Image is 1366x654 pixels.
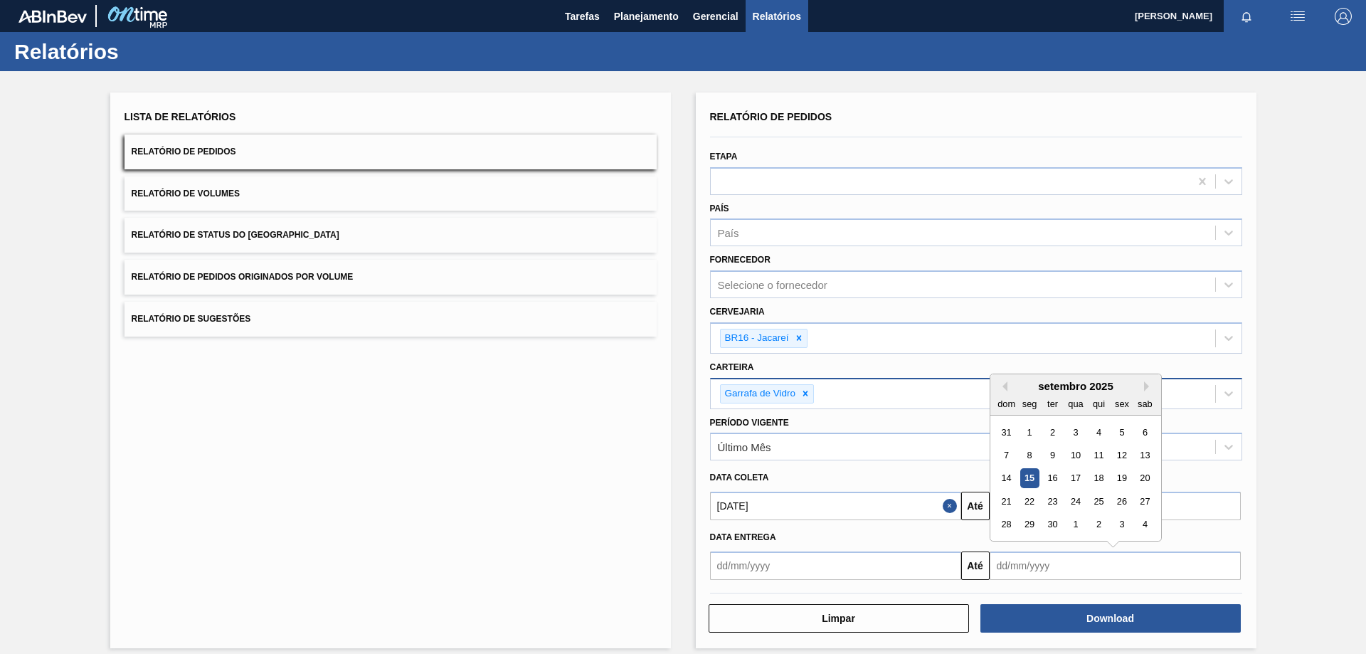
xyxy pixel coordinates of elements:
[125,260,657,295] button: Relatório de Pedidos Originados por Volume
[1042,422,1061,441] div: Choose terça-feira, 2 de setembro de 2025
[1144,381,1154,391] button: Next Month
[710,418,789,428] label: Período Vigente
[1135,422,1154,441] div: Choose sábado, 6 de setembro de 2025
[710,473,769,482] span: Data coleta
[125,302,657,337] button: Relatório de Sugestões
[1066,468,1085,487] div: Choose quarta-feira, 17 de setembro de 2025
[125,218,657,253] button: Relatório de Status do [GEOGRAPHIC_DATA]
[709,604,969,633] button: Limpar
[1112,515,1131,534] div: Choose sexta-feira, 3 de outubro de 2025
[997,515,1016,534] div: Choose domingo, 28 de setembro de 2025
[1135,445,1154,465] div: Choose sábado, 13 de setembro de 2025
[1289,8,1306,25] img: userActions
[1042,492,1061,511] div: Choose terça-feira, 23 de setembro de 2025
[1066,515,1085,534] div: Choose quarta-feira, 1 de outubro de 2025
[721,385,798,403] div: Garrafa de Vidro
[997,381,1007,391] button: Previous Month
[1066,394,1085,413] div: qua
[997,422,1016,441] div: Choose domingo, 31 de agosto de 2025
[961,552,990,580] button: Até
[1089,394,1108,413] div: qui
[1089,468,1108,487] div: Choose quinta-feira, 18 de setembro de 2025
[1020,394,1039,413] div: seg
[1042,394,1061,413] div: ter
[1135,468,1154,487] div: Choose sábado, 20 de setembro de 2025
[710,255,771,265] label: Fornecedor
[997,492,1016,511] div: Choose domingo, 21 de setembro de 2025
[1135,515,1154,534] div: Choose sábado, 4 de outubro de 2025
[710,532,776,542] span: Data entrega
[1224,6,1269,26] button: Notificações
[721,329,791,347] div: BR16 - Jacareí
[1066,445,1085,465] div: Choose quarta-feira, 10 de setembro de 2025
[1135,394,1154,413] div: sab
[125,176,657,211] button: Relatório de Volumes
[565,8,600,25] span: Tarefas
[1042,445,1061,465] div: Choose terça-feira, 9 de setembro de 2025
[997,394,1016,413] div: dom
[718,441,771,453] div: Último Mês
[718,227,739,239] div: País
[1020,468,1039,487] div: Choose segunda-feira, 15 de setembro de 2025
[1112,492,1131,511] div: Choose sexta-feira, 26 de setembro de 2025
[1112,468,1131,487] div: Choose sexta-feira, 19 de setembro de 2025
[1020,422,1039,441] div: Choose segunda-feira, 1 de setembro de 2025
[1020,515,1039,534] div: Choose segunda-feira, 29 de setembro de 2025
[1089,515,1108,534] div: Choose quinta-feira, 2 de outubro de 2025
[1112,422,1131,441] div: Choose sexta-feira, 5 de setembro de 2025
[1020,492,1039,511] div: Choose segunda-feira, 22 de setembro de 2025
[132,147,236,157] span: Relatório de Pedidos
[1135,492,1154,511] div: Choose sábado, 27 de setembro de 2025
[718,279,827,291] div: Selecione o fornecedor
[753,8,801,25] span: Relatórios
[1112,445,1131,465] div: Choose sexta-feira, 12 de setembro de 2025
[710,492,961,520] input: dd/mm/yyyy
[961,492,990,520] button: Até
[1020,445,1039,465] div: Choose segunda-feira, 8 de setembro de 2025
[1042,468,1061,487] div: Choose terça-feira, 16 de setembro de 2025
[710,204,729,213] label: País
[943,492,961,520] button: Close
[125,135,657,169] button: Relatório de Pedidos
[1066,422,1085,441] div: Choose quarta-feira, 3 de setembro de 2025
[710,552,961,580] input: dd/mm/yyyy
[997,468,1016,487] div: Choose domingo, 14 de setembro de 2025
[1112,394,1131,413] div: sex
[1042,515,1061,534] div: Choose terça-feira, 30 de setembro de 2025
[1335,8,1352,25] img: Logout
[710,362,754,372] label: Carteira
[14,43,267,60] h1: Relatórios
[132,189,240,199] span: Relatório de Volumes
[132,272,354,282] span: Relatório de Pedidos Originados por Volume
[710,307,765,317] label: Cervejaria
[125,111,236,122] span: Lista de Relatórios
[1089,445,1108,465] div: Choose quinta-feira, 11 de setembro de 2025
[997,445,1016,465] div: Choose domingo, 7 de setembro de 2025
[693,8,738,25] span: Gerencial
[710,111,832,122] span: Relatório de Pedidos
[1089,422,1108,441] div: Choose quinta-feira, 4 de setembro de 2025
[132,314,251,324] span: Relatório de Sugestões
[614,8,679,25] span: Planejamento
[1089,492,1108,511] div: Choose quinta-feira, 25 de setembro de 2025
[980,604,1241,633] button: Download
[990,380,1161,392] div: setembro 2025
[990,552,1241,580] input: dd/mm/yyyy
[18,10,87,23] img: TNhmsLtSVTkK8tSr43FrP2fwEKptu5GPRR3wAAAABJRU5ErkJggg==
[1066,492,1085,511] div: Choose quarta-feira, 24 de setembro de 2025
[132,230,339,240] span: Relatório de Status do [GEOGRAPHIC_DATA]
[710,152,738,162] label: Etapa
[995,421,1156,536] div: month 2025-09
